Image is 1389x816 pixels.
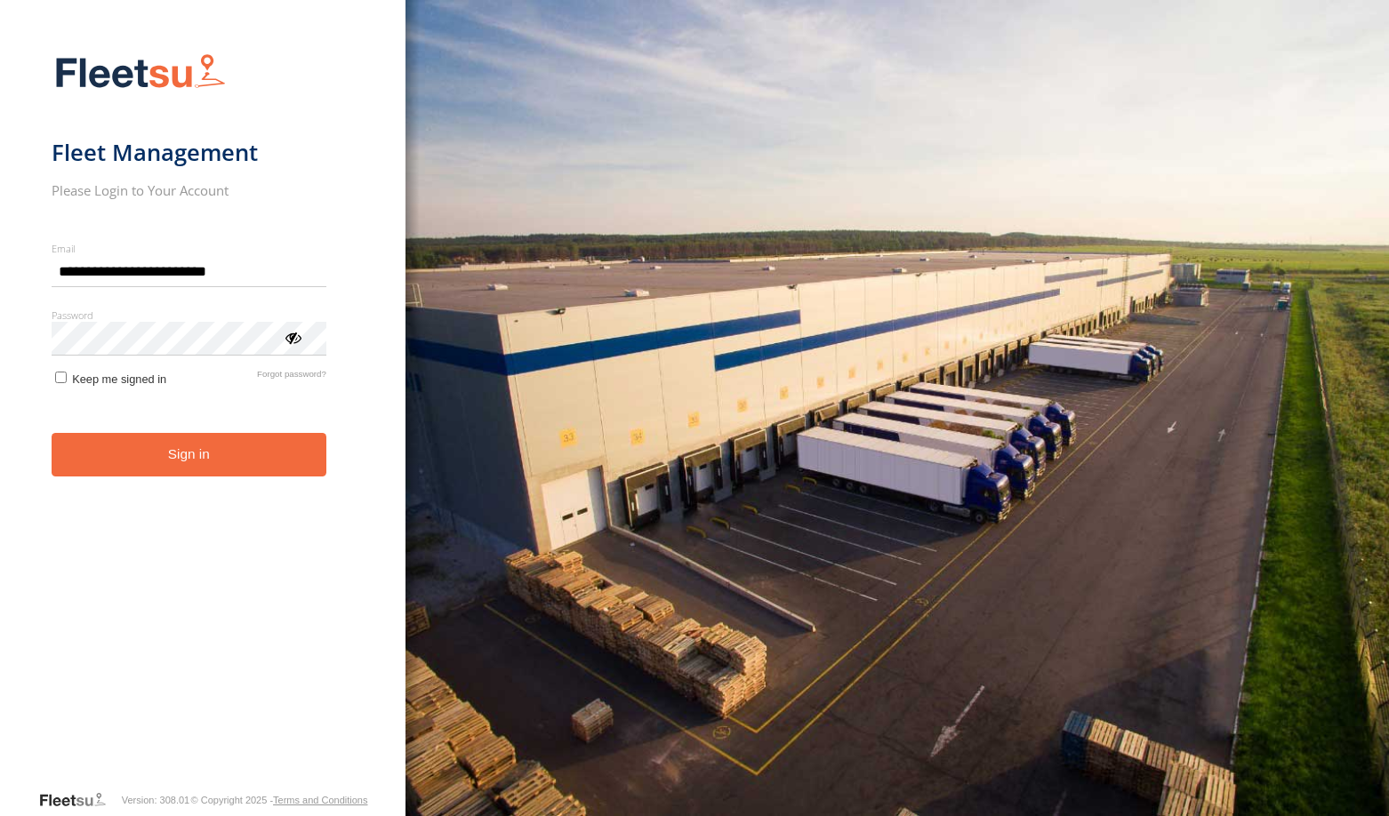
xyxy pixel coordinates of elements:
div: ViewPassword [284,328,301,346]
h1: Fleet Management [52,138,326,167]
a: Terms and Conditions [273,795,367,805]
a: Visit our Website [38,791,120,809]
div: © Copyright 2025 - [191,795,368,805]
form: main [52,43,355,789]
label: Password [52,308,326,322]
a: Forgot password? [257,369,326,386]
span: Keep me signed in [72,372,166,386]
div: Version: 308.01 [122,795,189,805]
input: Keep me signed in [55,372,67,383]
img: Fleetsu [52,50,229,95]
h2: Please Login to Your Account [52,181,326,199]
button: Sign in [52,433,326,476]
label: Email [52,242,326,255]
